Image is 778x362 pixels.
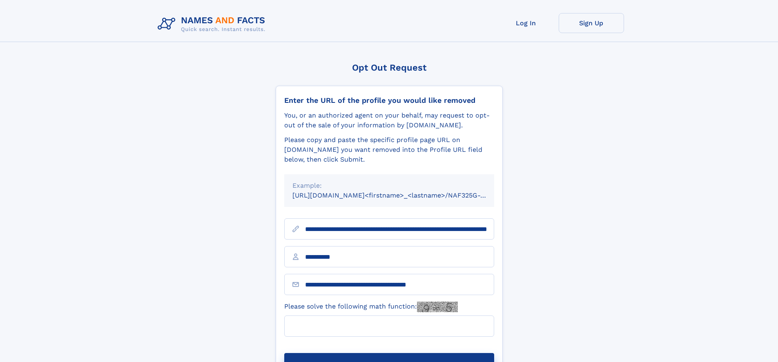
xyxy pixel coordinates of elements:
[493,13,559,33] a: Log In
[284,96,494,105] div: Enter the URL of the profile you would like removed
[284,302,458,312] label: Please solve the following math function:
[154,13,272,35] img: Logo Names and Facts
[292,181,486,191] div: Example:
[559,13,624,33] a: Sign Up
[284,111,494,130] div: You, or an authorized agent on your behalf, may request to opt-out of the sale of your informatio...
[292,191,510,199] small: [URL][DOMAIN_NAME]<firstname>_<lastname>/NAF325G-xxxxxxxx
[276,62,503,73] div: Opt Out Request
[284,135,494,164] div: Please copy and paste the specific profile page URL on [DOMAIN_NAME] you want removed into the Pr...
